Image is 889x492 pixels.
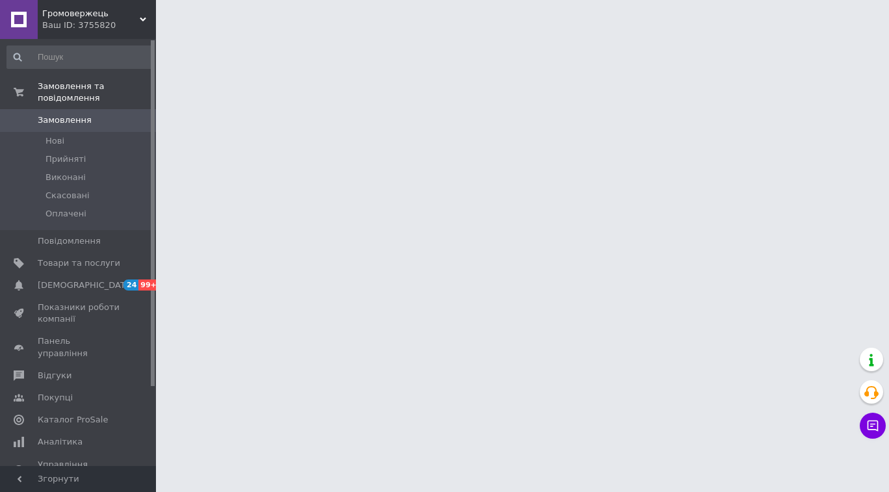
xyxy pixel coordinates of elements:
span: Скасовані [45,190,90,201]
span: Замовлення [38,114,92,126]
span: Панель управління [38,335,120,359]
span: Оплачені [45,208,86,220]
span: Покупці [38,392,73,404]
input: Пошук [6,45,153,69]
div: Ваш ID: 3755820 [42,19,156,31]
span: Прийняті [45,153,86,165]
span: 99+ [138,279,160,291]
span: 24 [123,279,138,291]
span: Показники роботи компанії [38,302,120,325]
span: Замовлення та повідомлення [38,81,156,104]
span: [DEMOGRAPHIC_DATA] [38,279,134,291]
span: Нові [45,135,64,147]
button: Чат з покупцем [860,413,886,439]
span: Виконані [45,172,86,183]
span: Відгуки [38,370,71,382]
span: Управління сайтом [38,459,120,482]
span: Каталог ProSale [38,414,108,426]
span: Аналітика [38,436,83,448]
span: Товари та послуги [38,257,120,269]
span: Повідомлення [38,235,101,247]
span: Громовержець [42,8,140,19]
